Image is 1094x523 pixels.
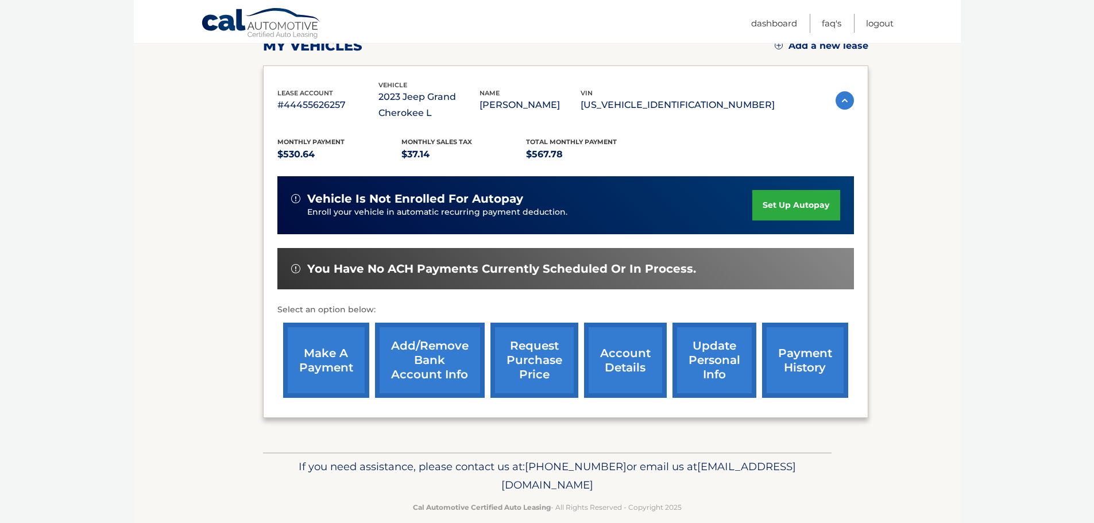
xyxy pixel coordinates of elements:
[581,89,593,97] span: vin
[581,97,775,113] p: [US_VEHICLE_IDENTIFICATION_NUMBER]
[526,146,651,162] p: $567.78
[751,14,797,33] a: Dashboard
[672,323,756,398] a: update personal info
[501,460,796,491] span: [EMAIL_ADDRESS][DOMAIN_NAME]
[775,40,868,52] a: Add a new lease
[378,89,480,121] p: 2023 Jeep Grand Cherokee L
[270,458,824,494] p: If you need assistance, please contact us at: or email us at
[752,190,840,220] a: set up autopay
[525,460,627,473] span: [PHONE_NUMBER]
[480,97,581,113] p: [PERSON_NAME]
[201,7,322,41] a: Cal Automotive
[836,91,854,110] img: accordion-active.svg
[526,138,617,146] span: Total Monthly Payment
[401,146,526,162] p: $37.14
[413,503,551,512] strong: Cal Automotive Certified Auto Leasing
[277,89,333,97] span: lease account
[277,146,402,162] p: $530.64
[307,206,753,219] p: Enroll your vehicle in automatic recurring payment deduction.
[307,262,696,276] span: You have no ACH payments currently scheduled or in process.
[762,323,848,398] a: payment history
[277,303,854,317] p: Select an option below:
[375,323,485,398] a: Add/Remove bank account info
[270,501,824,513] p: - All Rights Reserved - Copyright 2025
[401,138,472,146] span: Monthly sales Tax
[263,37,362,55] h2: my vehicles
[866,14,894,33] a: Logout
[283,323,369,398] a: make a payment
[277,138,345,146] span: Monthly Payment
[490,323,578,398] a: request purchase price
[291,194,300,203] img: alert-white.svg
[775,41,783,49] img: add.svg
[307,192,523,206] span: vehicle is not enrolled for autopay
[378,81,407,89] span: vehicle
[480,89,500,97] span: name
[822,14,841,33] a: FAQ's
[291,264,300,273] img: alert-white.svg
[584,323,667,398] a: account details
[277,97,378,113] p: #44455626257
